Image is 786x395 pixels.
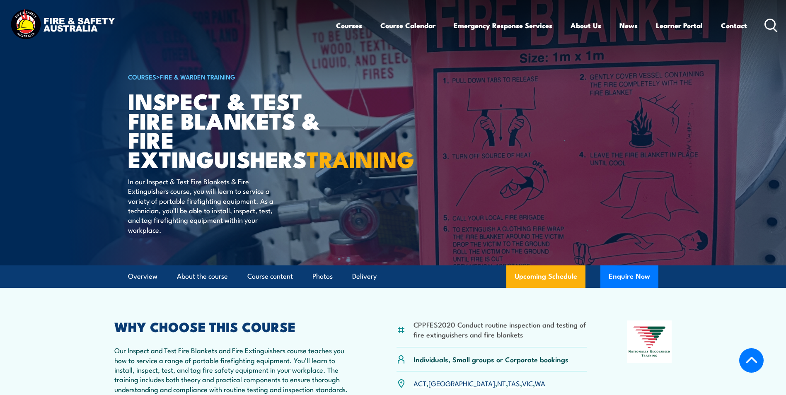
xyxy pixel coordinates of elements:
a: About the course [177,265,228,287]
a: Emergency Response Services [454,14,552,36]
a: Upcoming Schedule [506,265,585,288]
a: Course Calendar [380,14,435,36]
a: [GEOGRAPHIC_DATA] [428,378,495,388]
a: About Us [571,14,601,36]
a: VIC [522,378,533,388]
h1: Inspect & Test Fire Blankets & Fire Extinguishers [128,91,333,169]
a: Photos [312,265,333,287]
a: NT [497,378,506,388]
li: CPPFES2020 Conduct routine inspection and testing of fire extinguishers and fire blankets [414,320,587,339]
p: In our Inspect & Test Fire Blankets & Fire Extinguishers course, you will learn to service a vari... [128,176,279,234]
h2: WHY CHOOSE THIS COURSE [114,320,356,332]
img: Nationally Recognised Training logo. [627,320,672,363]
p: Individuals, Small groups or Corporate bookings [414,354,568,364]
a: Delivery [352,265,377,287]
a: Course content [247,265,293,287]
p: , , , , , [414,378,545,388]
a: Fire & Warden Training [160,72,235,81]
a: WA [535,378,545,388]
a: Contact [721,14,747,36]
a: Overview [128,265,157,287]
a: News [619,14,638,36]
a: Learner Portal [656,14,703,36]
a: Courses [336,14,362,36]
a: COURSES [128,72,156,81]
strong: TRAINING [307,141,414,176]
button: Enquire Now [600,265,658,288]
a: ACT [414,378,426,388]
h6: > [128,72,333,82]
a: TAS [508,378,520,388]
p: Our Inspect and Test Fire Blankets and Fire Extinguishers course teaches you how to service a ran... [114,345,356,394]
